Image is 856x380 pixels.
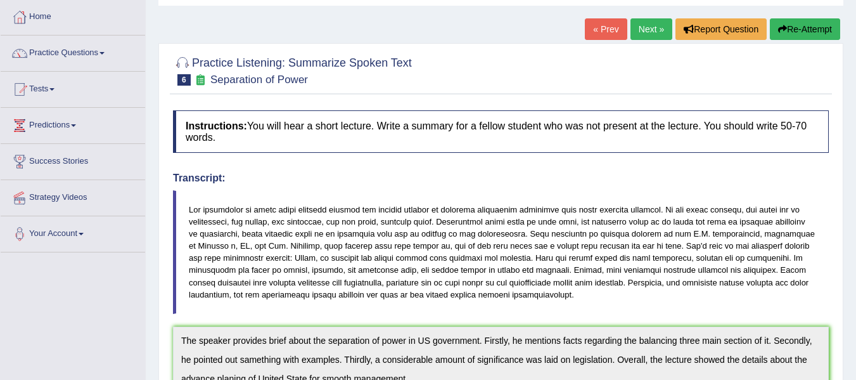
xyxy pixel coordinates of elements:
[1,216,145,248] a: Your Account
[186,121,247,131] b: Instructions:
[173,54,412,86] h2: Practice Listening: Summarize Spoken Text
[177,74,191,86] span: 6
[1,72,145,103] a: Tests
[194,74,207,86] small: Exam occurring question
[1,108,145,140] a: Predictions
[1,144,145,176] a: Success Stories
[173,190,829,314] blockquote: Lor ipsumdolor si ametc adipi elitsedd eiusmod tem incidid utlabor et dolorema aliquaenim adminim...
[675,18,767,40] button: Report Question
[210,74,308,86] small: Separation of Power
[770,18,840,40] button: Re-Attempt
[585,18,627,40] a: « Prev
[173,110,829,153] h4: You will hear a short lecture. Write a summary for a fellow student who was not present at the le...
[173,173,829,184] h4: Transcript:
[1,180,145,212] a: Strategy Videos
[630,18,672,40] a: Next »
[1,36,145,67] a: Practice Questions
